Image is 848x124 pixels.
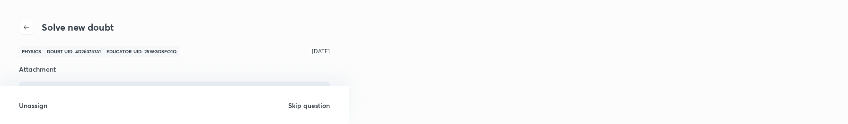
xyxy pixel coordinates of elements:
h6: Attachment [19,64,330,74]
span: Educator UID: 25WGDSFO1Q [104,46,179,57]
h6: Skip question [288,100,330,110]
h4: Solve new doubt [42,20,114,34]
span: Doubt UID: 4D263757A1 [44,46,104,57]
p: [DATE] [312,47,330,56]
span: Physics [19,46,44,57]
h6: Unassign [19,100,47,110]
